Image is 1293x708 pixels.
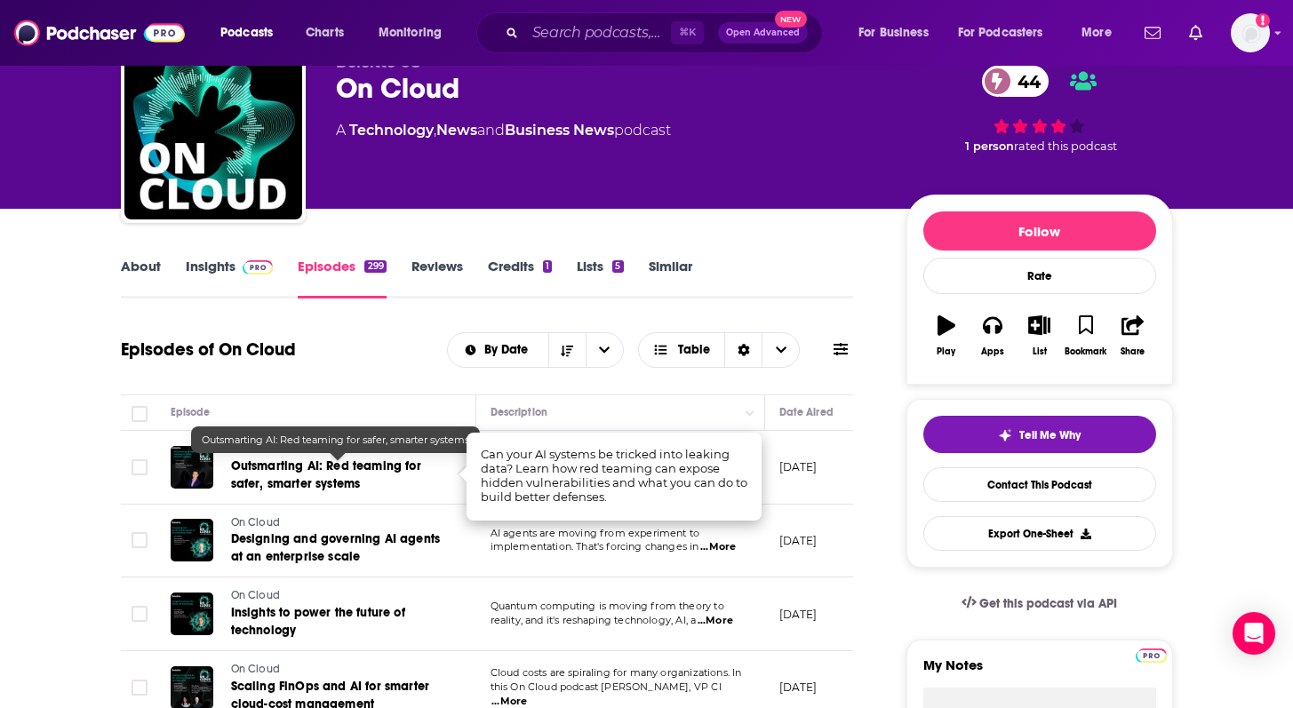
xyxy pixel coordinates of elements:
[1063,304,1109,368] button: Bookmark
[491,600,724,612] span: Quantum computing is moving from theory to
[231,516,280,529] span: On Cloud
[411,258,463,298] a: Reviews
[477,122,505,139] span: and
[981,346,1004,357] div: Apps
[1081,20,1112,45] span: More
[379,20,442,45] span: Monitoring
[525,19,671,47] input: Search podcasts, credits, & more...
[779,680,818,695] p: [DATE]
[132,680,148,696] span: Toggle select row
[231,442,280,455] span: On Cloud
[700,540,736,554] span: ...More
[231,663,280,675] span: On Cloud
[491,666,742,679] span: Cloud costs are spiraling for many organizations. In
[958,20,1043,45] span: For Podcasters
[612,260,623,273] div: 5
[1182,18,1209,48] a: Show notifications dropdown
[448,344,548,356] button: open menu
[671,21,704,44] span: ⌘ K
[231,530,444,566] a: Designing and governing AI agents at an enterprise scale
[739,402,761,424] button: Column Actions
[726,28,800,37] span: Open Advanced
[434,122,436,139] span: ,
[488,258,552,298] a: Credits1
[1121,346,1145,357] div: Share
[186,258,274,298] a: InsightsPodchaser Pro
[132,532,148,548] span: Toggle select row
[491,680,722,693] span: this On Cloud podcast [PERSON_NAME], VP Cl
[231,662,444,678] a: On Cloud
[231,458,421,491] span: Outsmarting AI: Red teaming for safer, smarter systems
[349,122,434,139] a: Technology
[638,332,801,368] button: Choose View
[946,19,1069,47] button: open menu
[491,614,697,626] span: reality, and it's reshaping technology, AI, a
[1231,13,1270,52] img: User Profile
[923,304,970,368] button: Play
[306,20,344,45] span: Charts
[493,12,840,53] div: Search podcasts, credits, & more...
[1137,18,1168,48] a: Show notifications dropdown
[1109,304,1155,368] button: Share
[779,607,818,622] p: [DATE]
[724,333,762,367] div: Sort Direction
[491,402,547,423] div: Description
[1019,428,1081,442] span: Tell Me Why
[979,596,1117,611] span: Get this podcast via API
[923,211,1156,251] button: Follow
[14,16,185,50] img: Podchaser - Follow, Share and Rate Podcasts
[998,428,1012,442] img: tell me why sparkle
[447,332,624,368] h2: Choose List sort
[366,19,465,47] button: open menu
[923,258,1156,294] div: Rate
[202,434,469,446] span: Outsmarting AI: Red teaming for safer, smarter systems
[132,606,148,622] span: Toggle select row
[1231,13,1270,52] span: Logged in as biancagorospe
[846,19,951,47] button: open menu
[121,338,296,361] h1: Episodes of On Cloud
[336,120,671,141] div: A podcast
[1000,66,1050,97] span: 44
[208,19,296,47] button: open menu
[718,22,808,44] button: Open AdvancedNew
[124,42,302,219] img: On Cloud
[243,260,274,274] img: Podchaser Pro
[923,656,1156,688] label: My Notes
[1069,19,1134,47] button: open menu
[779,533,818,548] p: [DATE]
[923,416,1156,453] button: tell me why sparkleTell Me Why
[121,258,161,298] a: About
[231,515,444,531] a: On Cloud
[132,459,148,475] span: Toggle select row
[779,459,818,474] p: [DATE]
[543,260,552,273] div: 1
[231,604,444,640] a: Insights to power the future of technology
[1136,648,1167,663] img: Podchaser Pro
[1233,612,1275,655] div: Open Intercom Messenger
[231,589,280,601] span: On Cloud
[1231,13,1270,52] button: Show profile menu
[231,457,444,493] a: Outsmarting AI: Red teaming for safer, smarter systems
[586,333,623,367] button: open menu
[505,122,614,139] a: Business News
[678,344,710,356] span: Table
[965,139,1014,153] span: 1 person
[1033,346,1047,357] div: List
[481,447,747,504] span: Can your AI systems be tricked into leaking data? Learn how red teaming can expose hidden vulnera...
[779,402,834,423] div: Date Aired
[1016,304,1062,368] button: List
[294,19,355,47] a: Charts
[364,260,386,273] div: 299
[491,527,700,539] span: AI agents are moving from experiment to
[982,66,1050,97] a: 44
[1136,646,1167,663] a: Pro website
[906,54,1173,164] div: 44 1 personrated this podcast
[923,516,1156,551] button: Export One-Sheet
[231,588,444,604] a: On Cloud
[231,605,405,638] span: Insights to power the future of technology
[858,20,929,45] span: For Business
[775,11,807,28] span: New
[298,258,386,298] a: Episodes299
